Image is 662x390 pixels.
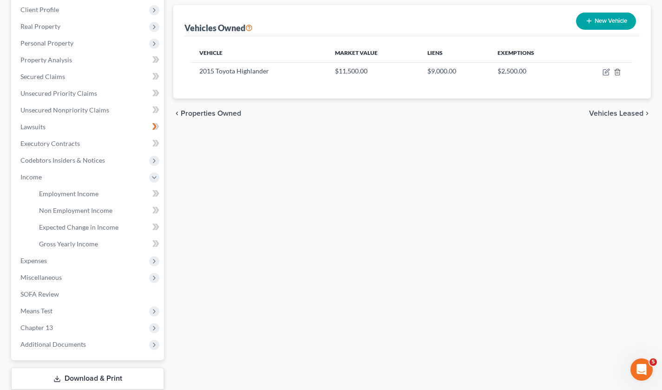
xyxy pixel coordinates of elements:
[181,110,241,117] span: Properties Owned
[420,62,490,80] td: $9,000.00
[11,368,164,390] a: Download & Print
[192,44,328,62] th: Vehicle
[490,44,573,62] th: Exemptions
[643,110,651,117] i: chevron_right
[13,135,164,152] a: Executory Contracts
[20,273,62,281] span: Miscellaneous
[20,123,46,131] span: Lawsuits
[20,257,47,264] span: Expenses
[13,102,164,119] a: Unsecured Nonpriority Claims
[39,206,112,214] span: Non Employment Income
[173,110,241,117] button: chevron_left Properties Owned
[13,286,164,303] a: SOFA Review
[20,6,59,13] span: Client Profile
[32,236,164,252] a: Gross Yearly Income
[328,44,420,62] th: Market Value
[13,68,164,85] a: Secured Claims
[589,110,651,117] button: Vehicles Leased chevron_right
[20,89,97,97] span: Unsecured Priority Claims
[20,307,52,315] span: Means Test
[20,324,53,331] span: Chapter 13
[32,202,164,219] a: Non Employment Income
[20,39,73,47] span: Personal Property
[20,139,80,147] span: Executory Contracts
[39,240,98,248] span: Gross Yearly Income
[490,62,573,80] td: $2,500.00
[20,106,109,114] span: Unsecured Nonpriority Claims
[576,13,636,30] button: New Vehicle
[32,185,164,202] a: Employment Income
[39,223,118,231] span: Expected Change in Income
[20,340,86,348] span: Additional Documents
[630,358,653,381] iframe: Intercom live chat
[184,22,253,33] div: Vehicles Owned
[589,110,643,117] span: Vehicles Leased
[420,44,490,62] th: Liens
[39,190,98,198] span: Employment Income
[20,173,42,181] span: Income
[32,219,164,236] a: Expected Change in Income
[649,358,657,366] span: 5
[20,156,105,164] span: Codebtors Insiders & Notices
[13,52,164,68] a: Property Analysis
[13,119,164,135] a: Lawsuits
[13,85,164,102] a: Unsecured Priority Claims
[328,62,420,80] td: $11,500.00
[20,290,59,298] span: SOFA Review
[20,73,65,80] span: Secured Claims
[173,110,181,117] i: chevron_left
[20,22,60,30] span: Real Property
[192,62,328,80] td: 2015 Toyota Highlander
[20,56,72,64] span: Property Analysis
